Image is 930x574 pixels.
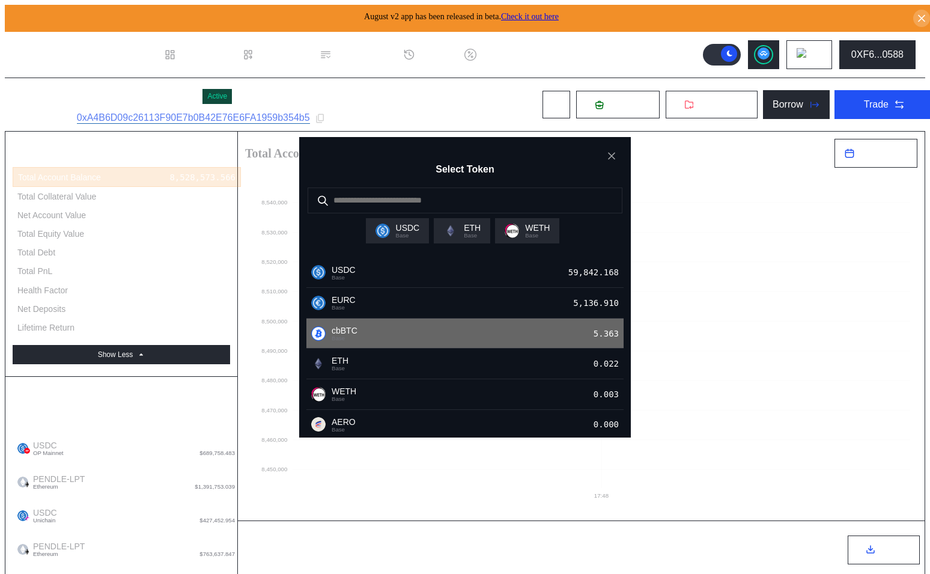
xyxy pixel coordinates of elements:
img: token.png [311,417,326,432]
span: $763,637.847 [199,551,235,557]
img: usdc.png [311,265,326,279]
img: euro.png [311,296,326,310]
div: - [230,266,235,276]
div: 8,528,573.566 [169,172,236,183]
span: Base [332,335,357,341]
div: Account Summary [13,144,230,167]
span: USDC [28,508,57,524]
div: 499,923.267 [179,474,235,484]
text: 8,450,000 [261,466,288,472]
div: Aggregate Balances [13,412,230,432]
div: 0.000 [594,417,624,433]
span: EURC [332,295,356,305]
span: Base [332,396,356,402]
img: base-BpWWO12p.svg [320,424,327,432]
img: ethereum.png [443,224,458,238]
div: Subaccount ID: [14,114,72,123]
span: $427,452.954 [199,518,235,524]
span: ETH [464,223,481,233]
div: Trade [864,99,889,110]
div: Net Account Value [17,210,86,221]
text: 8,500,000 [261,318,288,325]
text: 8,480,000 [261,377,288,383]
span: OP Mainnet [33,450,63,456]
span: WETH [332,386,356,396]
div: History [420,49,450,60]
span: WETH [525,223,550,233]
img: base-BpWWO12p.svg [514,231,521,238]
span: $1,391,753.039 [195,484,235,490]
span: Base [332,275,356,281]
span: AERO [332,417,356,427]
div: Lifetime Return [17,322,74,333]
text: 17:48 [594,492,609,499]
div: 8,528,573.566 [169,191,235,202]
text: 8,460,000 [261,436,288,443]
a: Check it out here [501,12,559,21]
text: 8,520,000 [261,258,288,265]
span: USDC [332,265,356,275]
img: base-BpWWO12p.svg [320,303,327,310]
img: chain logo [797,48,810,61]
h2: Total Account Balance [245,147,825,159]
span: PENDLE-LPT [28,542,85,557]
div: FR [PERSON_NAME] 1 [14,85,198,108]
span: Deposit [609,99,641,110]
span: Base [332,305,356,311]
div: Net Deposits [17,304,65,314]
div: 5.363 [594,326,624,341]
img: base-BpWWO12p.svg [320,272,327,279]
img: empty-token.png [17,477,28,487]
div: Infinity [195,285,235,296]
div: 8,528,573.566 [169,210,235,221]
div: Discount Factors [481,49,553,60]
span: August v2 app has been released in beta. [364,12,559,21]
img: svg+xml,%3c [24,481,30,487]
div: Total PnL [17,266,52,276]
span: USDC [396,223,420,233]
div: 0.003 [594,386,624,402]
text: 8,530,000 [261,229,288,236]
img: usdc.png [375,224,390,238]
img: svg%3e [24,515,30,521]
span: cbBTC [332,326,357,335]
span: PENDLE-LPT [28,474,85,490]
span: Ethereum [33,484,85,490]
span: Unichain [33,518,57,524]
img: usdc.png [17,443,28,454]
div: Borrow [773,99,803,110]
img: base-BpWWO12p.svg [452,231,460,238]
div: - [230,322,235,333]
div: Dashboard [181,49,228,60]
img: svg+xml,%3c [24,549,30,555]
div: 366,722.374 [179,542,235,552]
img: weth.png [311,387,326,401]
img: base-BpWWO12p.svg [320,394,327,401]
a: 0xA4B6D09c26113F90E7b0B42E76E6FA1959b354b5 [77,112,310,124]
div: 5,136.910 [573,295,624,311]
text: 8,510,000 [261,288,288,295]
span: Last 24 Hours [859,149,907,158]
span: Ethereum [33,551,85,557]
span: Base [332,427,356,433]
div: Loan Book [259,49,305,60]
div: 689,885.112 [179,441,235,451]
div: Show Less [98,350,133,359]
div: Permissions [336,49,389,60]
div: Total Collateral Value [17,191,96,202]
img: base-BpWWO12p.svg [384,231,392,238]
text: 8,540,000 [261,199,288,206]
img: base-BpWWO12p.svg [320,364,327,371]
text: 8,490,000 [261,347,288,354]
div: - [230,304,235,314]
img: empty-token.png [17,544,28,555]
img: ethereum.png [311,356,326,371]
img: weth.png [505,224,519,238]
div: Active [207,92,227,100]
span: Base [464,233,481,239]
img: cbbtc.webp [311,326,326,341]
h2: Select Token [436,164,494,175]
div: Total Debt [17,247,55,258]
span: Base [332,365,348,371]
div: 427,531.428 [179,508,235,518]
